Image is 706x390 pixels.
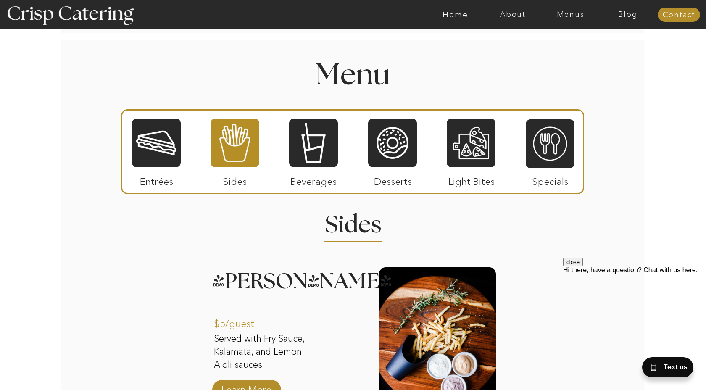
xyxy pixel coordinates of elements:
p: Desserts [365,167,421,192]
p: Served with Fry Sauce, Kalamata, and Lemon Aioli sauces [214,332,322,373]
a: Blog [599,11,657,19]
a: Home [427,11,484,19]
p: Sides [207,167,263,192]
a: Contact [658,11,700,19]
p: Specials [522,167,578,192]
a: Menus [542,11,599,19]
h1: Menu [236,61,470,86]
p: Beverages [285,167,341,192]
iframe: podium webchat widget prompt [563,258,706,358]
h2: Sides [312,213,394,229]
p: $5/guest [214,309,270,334]
iframe: podium webchat widget bubble [622,348,706,390]
p: Light Bites [443,167,499,192]
a: About [484,11,542,19]
p: Entrées [129,167,184,192]
h3: [PERSON_NAME] [212,271,367,281]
